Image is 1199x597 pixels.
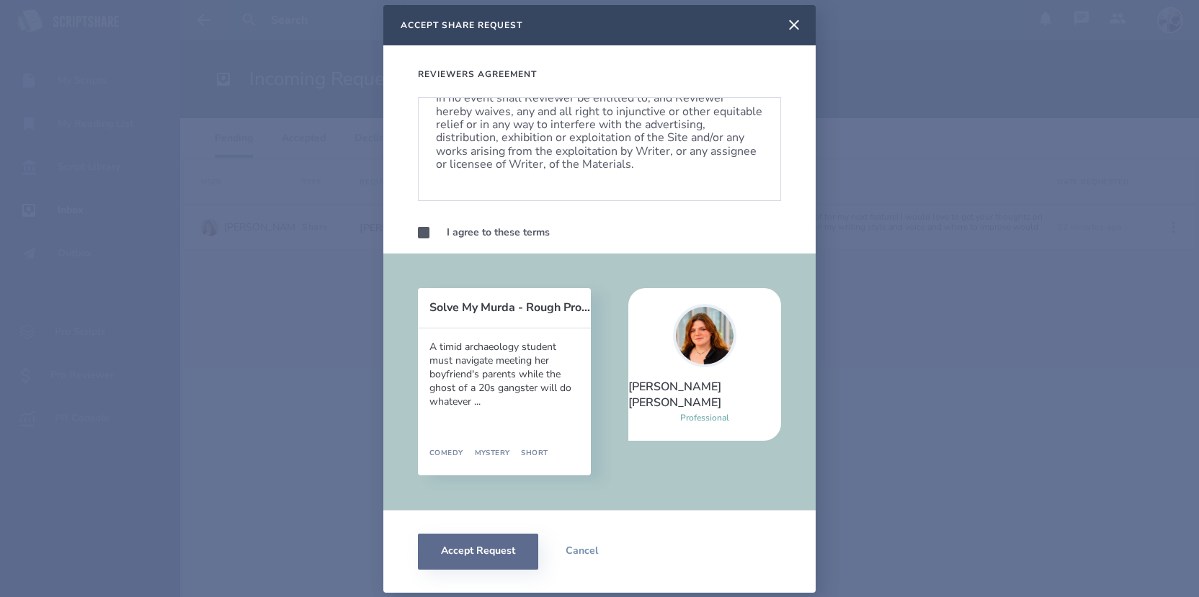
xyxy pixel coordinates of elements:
[680,410,729,425] div: Professional
[673,304,736,367] img: user_1740527730-crop.jpg
[436,91,763,171] p: In no event shall Reviewer be entitled to, and Reviewer hereby waives, any and all right to injun...
[538,534,625,570] button: Cancel
[429,340,579,408] div: A timid archaeology student must navigate meeting her boyfriend's parents while the ghost of a 20...
[628,379,781,410] div: [PERSON_NAME] [PERSON_NAME]
[418,534,538,570] button: Accept Request
[429,449,463,458] div: Comedy
[463,449,510,458] div: Mystery
[628,288,781,441] a: [PERSON_NAME] [PERSON_NAME]Professional
[418,68,537,80] h3: Reviewers Agreement
[447,224,550,242] label: I agree to these terms
[509,449,548,458] div: Short
[429,301,591,314] button: Solve My Murda - Rough Proof
[401,19,522,31] h2: Accept Share Request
